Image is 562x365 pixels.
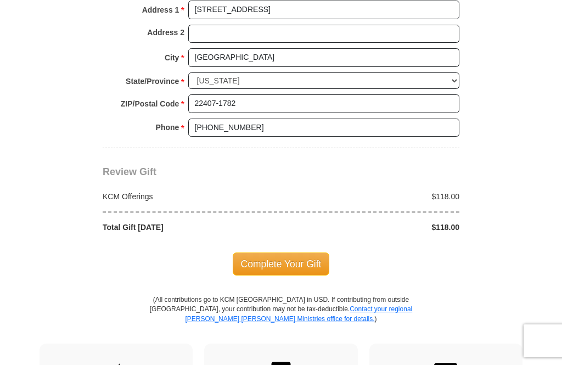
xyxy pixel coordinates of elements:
div: $118.00 [281,191,465,202]
div: KCM Offerings [97,191,282,202]
a: Contact your regional [PERSON_NAME] [PERSON_NAME] Ministries office for details. [185,305,412,322]
span: Review Gift [103,166,156,177]
div: $118.00 [281,222,465,233]
strong: Address 1 [142,2,179,18]
strong: ZIP/Postal Code [121,96,179,111]
strong: City [165,50,179,65]
strong: Phone [156,120,179,135]
p: (All contributions go to KCM [GEOGRAPHIC_DATA] in USD. If contributing from outside [GEOGRAPHIC_D... [149,295,413,343]
div: Total Gift [DATE] [97,222,282,233]
span: Complete Your Gift [233,252,330,276]
strong: State/Province [126,74,179,89]
strong: Address 2 [147,25,184,40]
